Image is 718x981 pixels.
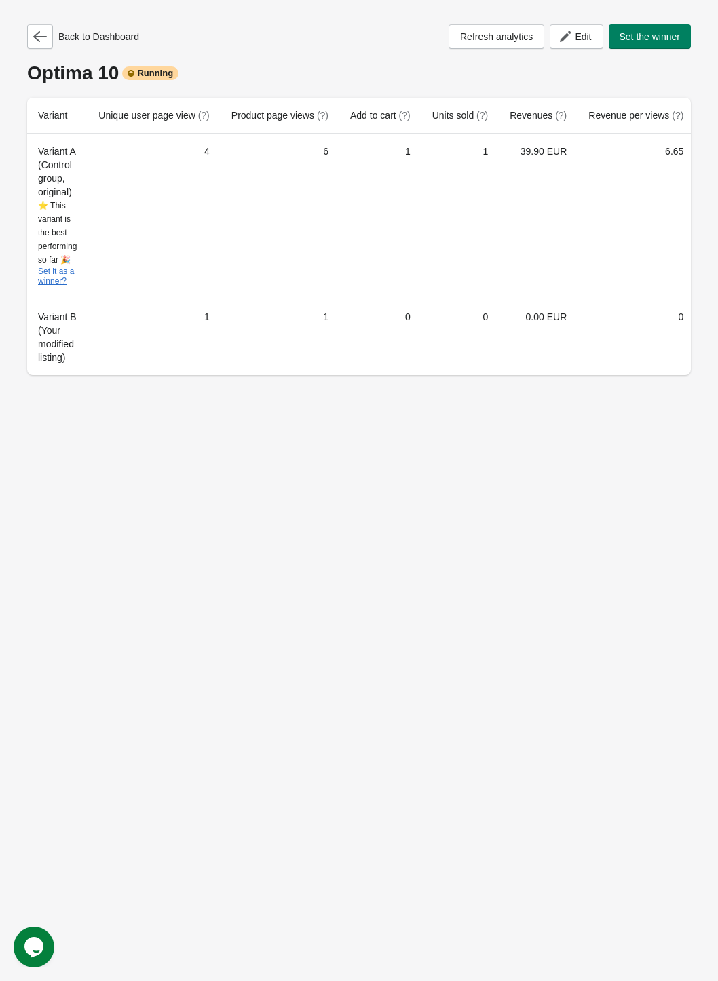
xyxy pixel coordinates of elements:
[399,110,411,121] span: (?)
[609,24,692,49] button: Set the winner
[14,927,57,967] iframe: chat widget
[231,110,328,121] span: Product page views
[38,199,77,288] div: ⭐ This variant is the best performing so far 🎉
[198,110,210,121] span: (?)
[672,110,683,121] span: (?)
[499,134,578,299] td: 39.90 EUR
[432,110,488,121] span: Units sold
[510,110,567,121] span: Revenues
[38,145,77,288] div: Variant A (Control group, original)
[221,134,339,299] td: 6
[27,62,691,84] div: Optima 10
[88,134,220,299] td: 4
[421,299,499,375] td: 0
[578,299,694,375] td: 0
[575,31,591,42] span: Edit
[578,134,694,299] td: 6.65
[317,110,328,121] span: (?)
[339,299,421,375] td: 0
[620,31,681,42] span: Set the winner
[449,24,544,49] button: Refresh analytics
[38,310,77,364] div: Variant B (Your modified listing)
[38,267,77,286] button: Set it as a winner?
[476,110,488,121] span: (?)
[339,134,421,299] td: 1
[27,98,88,134] th: Variant
[221,299,339,375] td: 1
[421,134,499,299] td: 1
[555,110,567,121] span: (?)
[588,110,683,121] span: Revenue per views
[98,110,209,121] span: Unique user page view
[122,66,178,80] div: Running
[27,24,139,49] div: Back to Dashboard
[460,31,533,42] span: Refresh analytics
[550,24,603,49] button: Edit
[88,299,220,375] td: 1
[350,110,411,121] span: Add to cart
[499,299,578,375] td: 0.00 EUR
